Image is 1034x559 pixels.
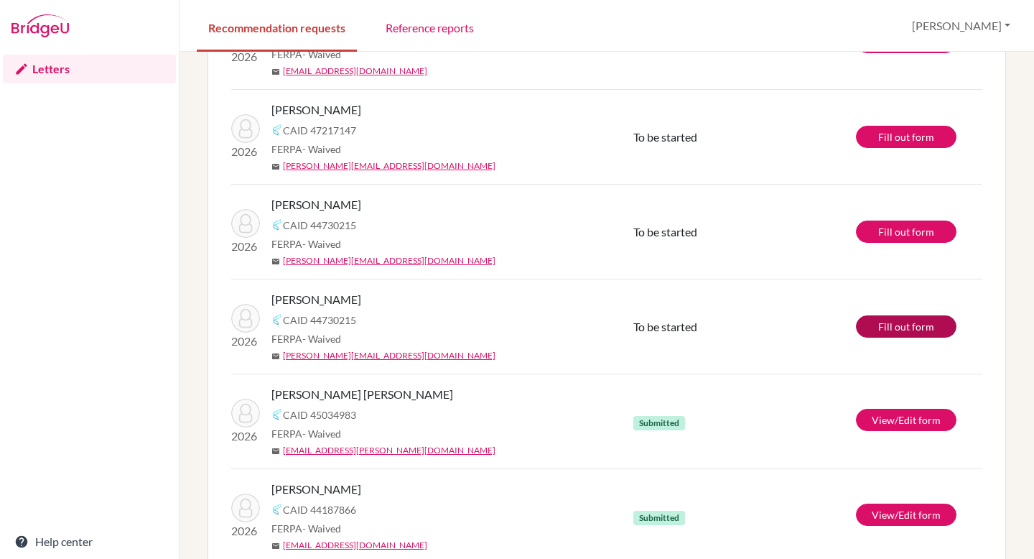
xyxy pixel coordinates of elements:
span: mail [271,352,280,361]
span: CAID 44730215 [283,313,356,328]
span: To be started [633,320,697,333]
img: Common App logo [271,314,283,325]
p: 2026 [231,48,260,65]
span: FERPA [271,47,341,62]
img: Common App logo [271,124,283,136]
span: - Waived [302,143,341,155]
p: 2026 [231,428,260,445]
span: [PERSON_NAME] [271,291,361,308]
span: Submitted [633,511,685,525]
p: 2026 [231,143,260,160]
span: CAID 47217147 [283,123,356,138]
span: mail [271,162,280,171]
span: - Waived [302,522,341,535]
span: mail [271,542,280,550]
a: Fill out form [856,315,956,338]
span: - Waived [302,333,341,345]
span: CAID 44187866 [283,502,356,517]
span: To be started [633,130,697,144]
span: Submitted [633,416,685,430]
span: [PERSON_NAME] [271,481,361,498]
a: Recommendation requests [197,2,357,52]
a: View/Edit form [856,409,956,431]
a: [EMAIL_ADDRESS][PERSON_NAME][DOMAIN_NAME] [283,444,495,457]
p: 2026 [231,522,260,540]
span: - Waived [302,238,341,250]
span: - Waived [302,428,341,440]
a: [PERSON_NAME][EMAIL_ADDRESS][DOMAIN_NAME] [283,254,495,267]
span: FERPA [271,142,341,157]
img: Bridge-U [11,14,69,37]
a: Fill out form [856,126,956,148]
img: Betancourt Blohm, Rodrigo Alejandro [231,399,260,428]
span: CAID 45034983 [283,407,356,422]
span: mail [271,68,280,76]
img: Common App logo [271,504,283,515]
img: Hernández, Sofía [231,209,260,238]
span: [PERSON_NAME] [PERSON_NAME] [271,386,453,403]
span: [PERSON_NAME] [271,101,361,119]
span: mail [271,447,280,456]
a: View/Edit form [856,504,956,526]
a: [PERSON_NAME][EMAIL_ADDRESS][DOMAIN_NAME] [283,160,495,172]
p: 2026 [231,333,260,350]
button: [PERSON_NAME] [905,12,1017,40]
img: Najmias, Isaac [231,494,260,522]
span: [PERSON_NAME] [271,196,361,213]
a: Reference reports [374,2,485,52]
img: Spier, Benjamín [231,114,260,143]
span: CAID 44730215 [283,218,356,233]
img: Common App logo [271,219,283,231]
span: To be started [633,225,697,239]
img: Common App logo [271,409,283,420]
span: FERPA [271,521,341,536]
a: Help center [3,527,176,556]
a: Letters [3,55,176,83]
img: Hernández, Sofía [231,304,260,333]
span: FERPA [271,236,341,251]
p: 2026 [231,238,260,255]
a: [EMAIL_ADDRESS][DOMAIN_NAME] [283,65,427,78]
a: [EMAIL_ADDRESS][DOMAIN_NAME] [283,539,427,552]
span: - Waived [302,48,341,60]
a: Fill out form [856,221,956,243]
span: FERPA [271,331,341,346]
a: [PERSON_NAME][EMAIL_ADDRESS][DOMAIN_NAME] [283,349,495,362]
span: mail [271,257,280,266]
span: FERPA [271,426,341,441]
